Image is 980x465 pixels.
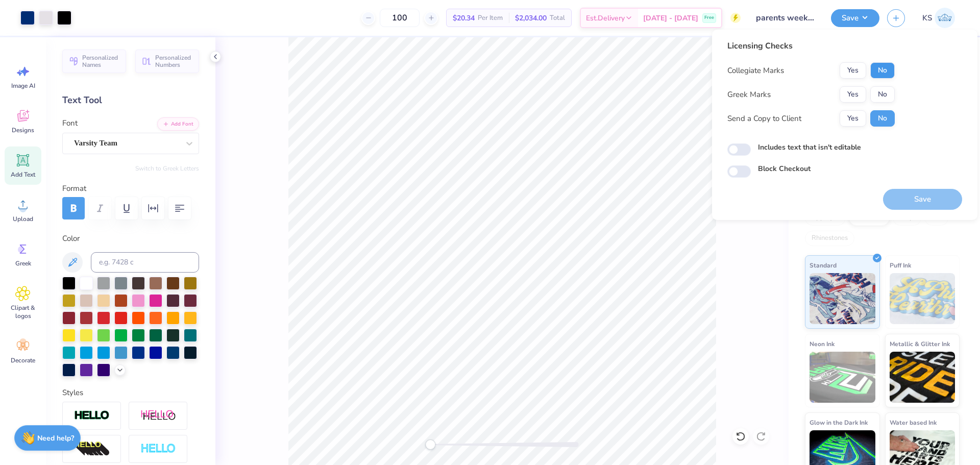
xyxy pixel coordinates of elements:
span: [DATE] - [DATE] [643,13,698,23]
span: Metallic & Glitter Ink [890,338,950,349]
input: Untitled Design [748,8,823,28]
label: Styles [62,387,83,399]
img: Negative Space [140,443,176,455]
span: Free [704,14,714,21]
span: Standard [810,260,837,271]
span: Add Text [11,170,35,179]
img: 3D Illusion [74,441,110,457]
span: Water based Ink [890,417,937,428]
span: Neon Ink [810,338,835,349]
img: Kath Sales [935,8,955,28]
span: KS [922,12,932,24]
span: Glow in the Dark Ink [810,417,868,428]
button: Add Font [157,117,199,131]
strong: Need help? [37,433,74,443]
img: Stroke [74,410,110,422]
button: Yes [840,86,866,103]
span: Upload [13,215,33,223]
button: Save [831,9,879,27]
button: Personalized Names [62,50,126,73]
input: e.g. 7428 c [91,252,199,273]
img: Neon Ink [810,352,875,403]
span: $20.34 [453,13,475,23]
span: Total [550,13,565,23]
button: Yes [840,110,866,127]
label: Format [62,183,199,194]
label: Includes text that isn't editable [758,142,861,153]
span: Personalized Names [82,54,120,68]
img: Shadow [140,409,176,422]
label: Color [62,233,199,244]
div: Greek Marks [727,89,771,101]
button: Personalized Numbers [135,50,199,73]
div: Text Tool [62,93,199,107]
img: Standard [810,273,875,324]
button: Switch to Greek Letters [135,164,199,173]
div: Send a Copy to Client [727,113,801,125]
span: Greek [15,259,31,267]
button: No [870,110,895,127]
span: Clipart & logos [6,304,40,320]
input: – – [380,9,420,27]
div: Licensing Checks [727,40,895,52]
div: Rhinestones [805,231,854,246]
span: Designs [12,126,34,134]
span: $2,034.00 [515,13,547,23]
span: Puff Ink [890,260,911,271]
div: Collegiate Marks [727,65,784,77]
a: KS [918,8,960,28]
img: Metallic & Glitter Ink [890,352,955,403]
label: Font [62,117,78,129]
div: Accessibility label [425,439,435,450]
span: Image AI [11,82,35,90]
img: Puff Ink [890,273,955,324]
label: Block Checkout [758,163,811,174]
span: Est. Delivery [586,13,625,23]
span: Per Item [478,13,503,23]
button: No [870,62,895,79]
span: Decorate [11,356,35,364]
button: Yes [840,62,866,79]
button: No [870,86,895,103]
span: Personalized Numbers [155,54,193,68]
